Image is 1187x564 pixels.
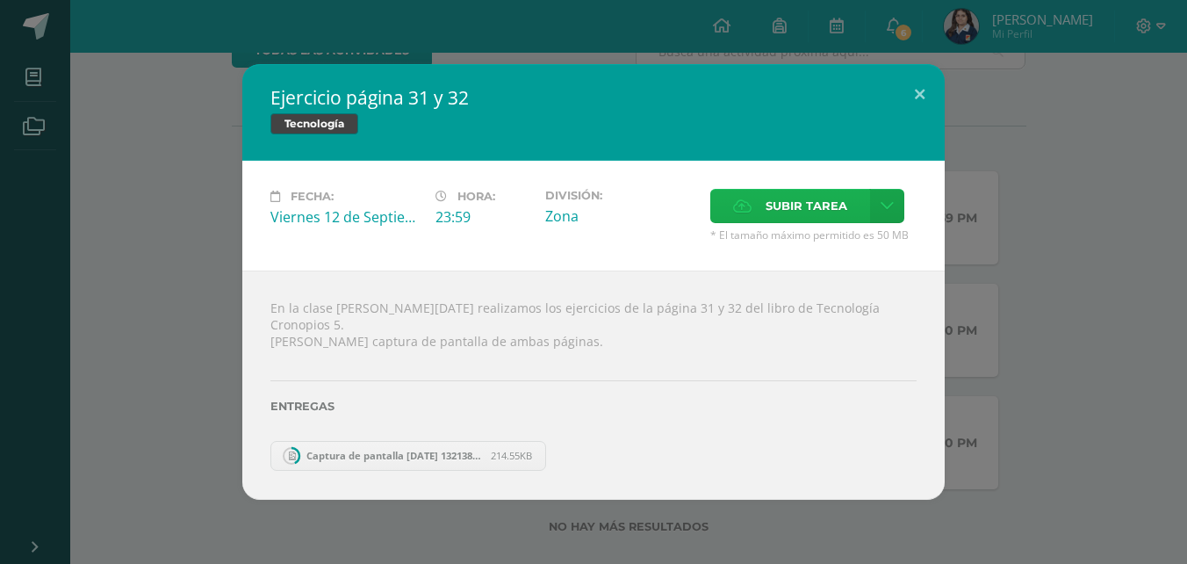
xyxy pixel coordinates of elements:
h2: Ejercicio página 31 y 32 [270,85,917,110]
div: Zona [545,206,696,226]
div: En la clase [PERSON_NAME][DATE] realizamos los ejercicios de la página 31 y 32 del libro de Tecno... [242,271,945,499]
span: * El tamaño máximo permitido es 50 MB [710,228,917,242]
a: Captura de pantalla 2025-09-12 132138.png [270,441,546,471]
div: Viernes 12 de Septiembre [270,207,421,227]
div: 23:59 [435,207,531,227]
button: Close (Esc) [895,64,945,124]
span: Captura de pantalla [DATE] 132138.png [298,449,491,462]
label: Entregas [270,400,917,413]
span: Fecha: [291,190,334,203]
label: División: [545,189,696,202]
span: 214.55KB [491,449,532,462]
span: Hora: [457,190,495,203]
span: Tecnología [270,113,358,134]
span: Subir tarea [766,190,847,222]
